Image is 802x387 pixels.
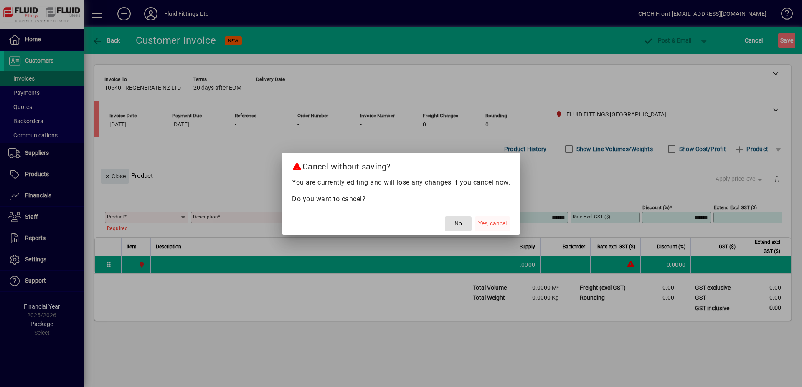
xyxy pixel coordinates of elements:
[292,194,510,204] p: Do you want to cancel?
[478,219,507,228] span: Yes, cancel
[292,177,510,187] p: You are currently editing and will lose any changes if you cancel now.
[454,219,462,228] span: No
[282,153,520,177] h2: Cancel without saving?
[475,216,510,231] button: Yes, cancel
[445,216,472,231] button: No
